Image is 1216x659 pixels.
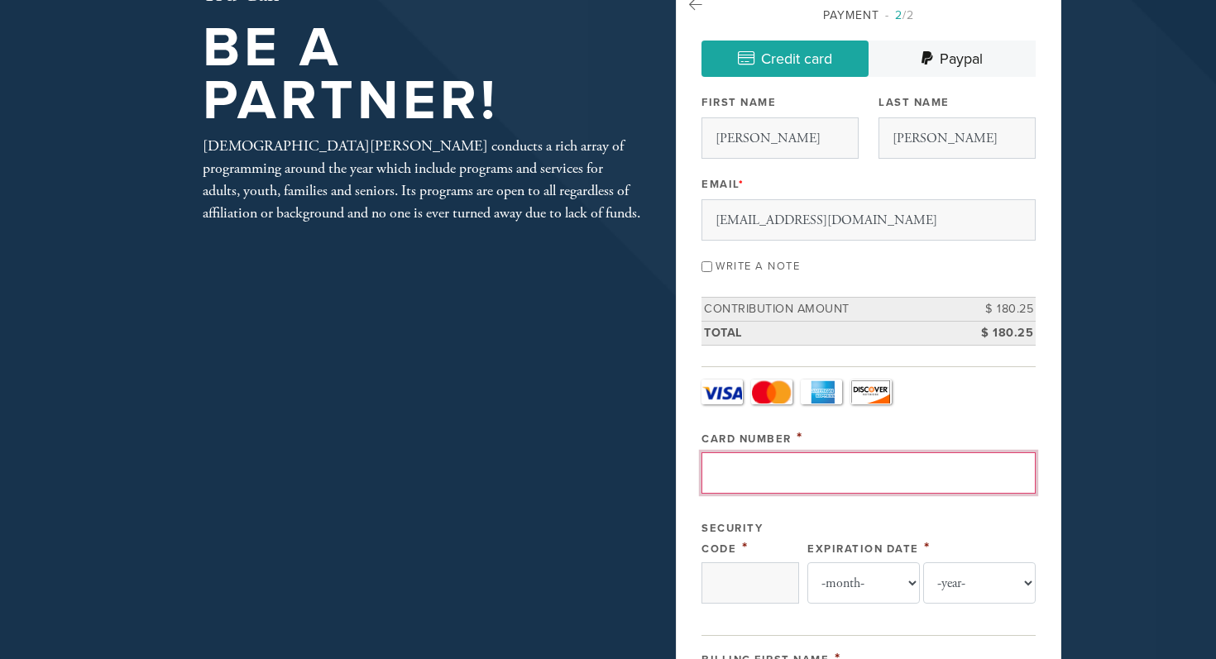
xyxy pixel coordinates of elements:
a: Discover [850,380,892,404]
span: This field is required. [739,178,744,191]
label: Expiration Date [807,542,919,556]
div: [DEMOGRAPHIC_DATA][PERSON_NAME] conducts a rich array of programming around the year which includ... [203,135,641,224]
span: This field is required. [797,428,803,446]
td: Total [701,321,961,345]
label: First Name [701,95,776,110]
h1: Be A Partner! [203,21,641,128]
a: MasterCard [751,380,792,404]
span: This field is required. [742,538,749,556]
label: Email [701,177,744,192]
label: Card Number [701,432,792,446]
label: Write a note [716,260,800,273]
span: /2 [885,8,914,22]
div: Payment [701,7,1036,24]
a: Credit card [701,41,869,77]
select: Expiration Date month [807,562,920,604]
a: Paypal [869,41,1036,77]
td: Contribution Amount [701,298,961,322]
td: $ 180.25 [961,298,1036,322]
span: This field is required. [924,538,931,556]
label: Last Name [878,95,950,110]
label: Security Code [701,522,763,556]
td: $ 180.25 [961,321,1036,345]
a: Amex [801,380,842,404]
select: Expiration Date year [923,562,1036,604]
span: 2 [895,8,902,22]
a: Visa [701,380,743,404]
